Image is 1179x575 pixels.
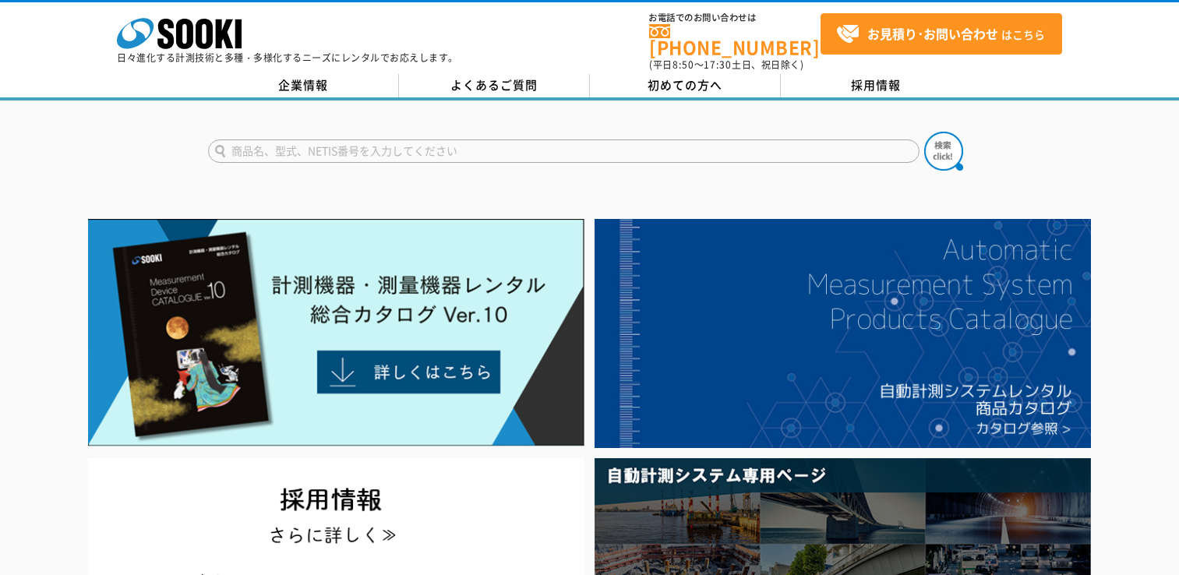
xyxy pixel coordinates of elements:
[704,58,732,72] span: 17:30
[649,13,821,23] span: お電話でのお問い合わせは
[208,74,399,97] a: 企業情報
[399,74,590,97] a: よくあるご質問
[595,219,1091,448] img: 自動計測システムカタログ
[924,132,963,171] img: btn_search.png
[649,24,821,56] a: [PHONE_NUMBER]
[836,23,1045,46] span: はこちら
[88,219,584,446] img: Catalog Ver10
[867,24,998,43] strong: お見積り･お問い合わせ
[672,58,694,72] span: 8:50
[117,53,458,62] p: 日々進化する計測技術と多種・多様化するニーズにレンタルでお応えします。
[649,58,803,72] span: (平日 ～ 土日、祝日除く)
[648,76,722,93] span: 初めての方へ
[590,74,781,97] a: 初めての方へ
[781,74,972,97] a: 採用情報
[821,13,1062,55] a: お見積り･お問い合わせはこちら
[208,139,920,163] input: 商品名、型式、NETIS番号を入力してください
